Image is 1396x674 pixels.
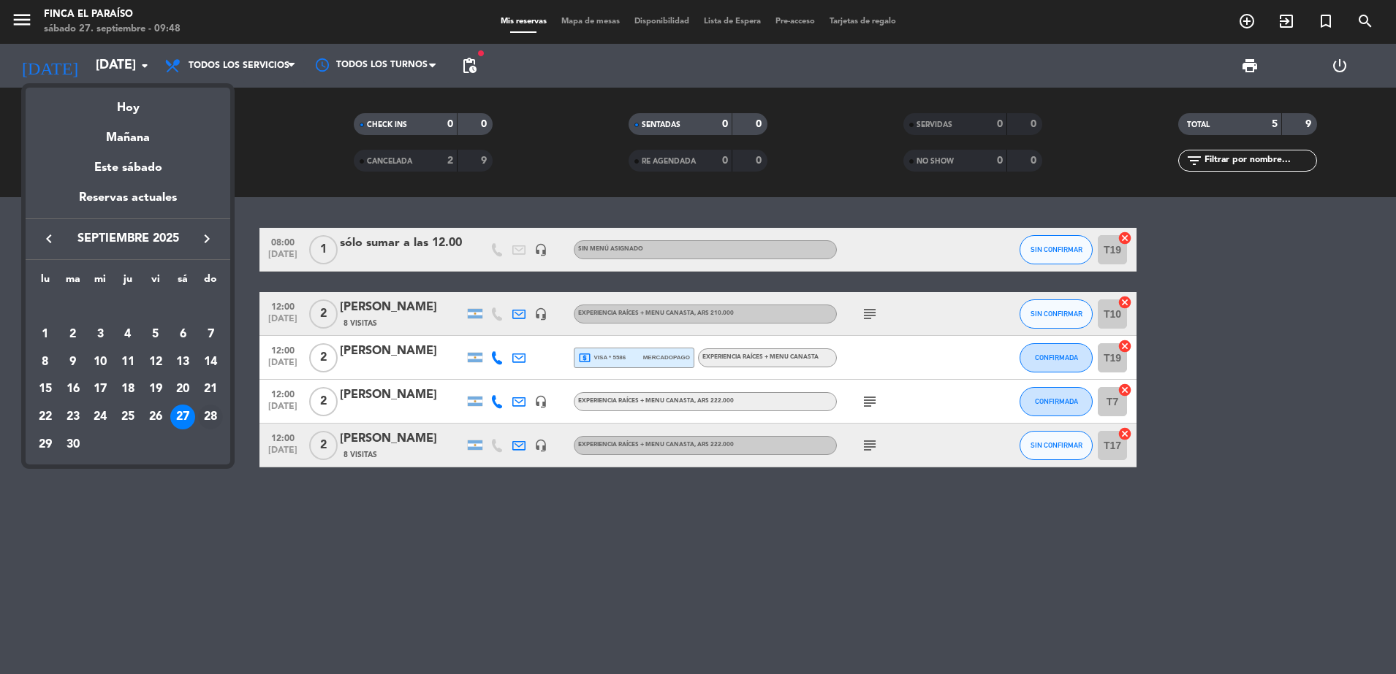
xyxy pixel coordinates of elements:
[198,350,223,375] div: 14
[33,432,58,457] div: 29
[61,405,86,429] div: 23
[62,229,194,248] span: septiembre 2025
[31,375,59,403] td: 15 de septiembre de 2025
[33,377,58,402] div: 15
[61,350,86,375] div: 9
[26,148,230,188] div: Este sábado
[170,377,195,402] div: 20
[88,350,113,375] div: 10
[36,229,62,248] button: keyboard_arrow_left
[88,377,113,402] div: 17
[142,271,170,294] th: viernes
[143,405,168,429] div: 26
[61,322,86,347] div: 2
[88,322,113,347] div: 3
[143,322,168,347] div: 5
[31,321,59,348] td: 1 de septiembre de 2025
[26,188,230,218] div: Reservas actuales
[26,88,230,118] div: Hoy
[170,350,195,375] div: 13
[115,405,140,429] div: 25
[142,321,170,348] td: 5 de septiembre de 2025
[197,348,224,376] td: 14 de septiembre de 2025
[33,322,58,347] div: 1
[142,375,170,403] td: 19 de septiembre de 2025
[114,375,142,403] td: 18 de septiembre de 2025
[31,293,224,321] td: SEP.
[114,321,142,348] td: 4 de septiembre de 2025
[114,271,142,294] th: jueves
[33,350,58,375] div: 8
[115,322,140,347] div: 4
[86,403,114,431] td: 24 de septiembre de 2025
[198,405,223,429] div: 28
[59,431,87,459] td: 30 de septiembre de 2025
[33,405,58,429] div: 22
[114,348,142,376] td: 11 de septiembre de 2025
[198,230,216,248] i: keyboard_arrow_right
[26,118,230,148] div: Mañana
[115,350,140,375] div: 11
[59,321,87,348] td: 2 de septiembre de 2025
[31,403,59,431] td: 22 de septiembre de 2025
[198,322,223,347] div: 7
[88,405,113,429] div: 24
[194,229,220,248] button: keyboard_arrow_right
[197,375,224,403] td: 21 de septiembre de 2025
[59,348,87,376] td: 9 de septiembre de 2025
[86,348,114,376] td: 10 de septiembre de 2025
[197,271,224,294] th: domingo
[59,375,87,403] td: 16 de septiembre de 2025
[31,431,59,459] td: 29 de septiembre de 2025
[170,271,197,294] th: sábado
[170,405,195,429] div: 27
[86,271,114,294] th: miércoles
[170,348,197,376] td: 13 de septiembre de 2025
[142,348,170,376] td: 12 de septiembre de 2025
[31,271,59,294] th: lunes
[143,350,168,375] div: 12
[61,432,86,457] div: 30
[170,375,197,403] td: 20 de septiembre de 2025
[170,403,197,431] td: 27 de septiembre de 2025
[86,375,114,403] td: 17 de septiembre de 2025
[142,403,170,431] td: 26 de septiembre de 2025
[197,321,224,348] td: 7 de septiembre de 2025
[198,377,223,402] div: 21
[86,321,114,348] td: 3 de septiembre de 2025
[197,403,224,431] td: 28 de septiembre de 2025
[170,322,195,347] div: 6
[31,348,59,376] td: 8 de septiembre de 2025
[59,271,87,294] th: martes
[114,403,142,431] td: 25 de septiembre de 2025
[143,377,168,402] div: 19
[115,377,140,402] div: 18
[40,230,58,248] i: keyboard_arrow_left
[170,321,197,348] td: 6 de septiembre de 2025
[59,403,87,431] td: 23 de septiembre de 2025
[61,377,86,402] div: 16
